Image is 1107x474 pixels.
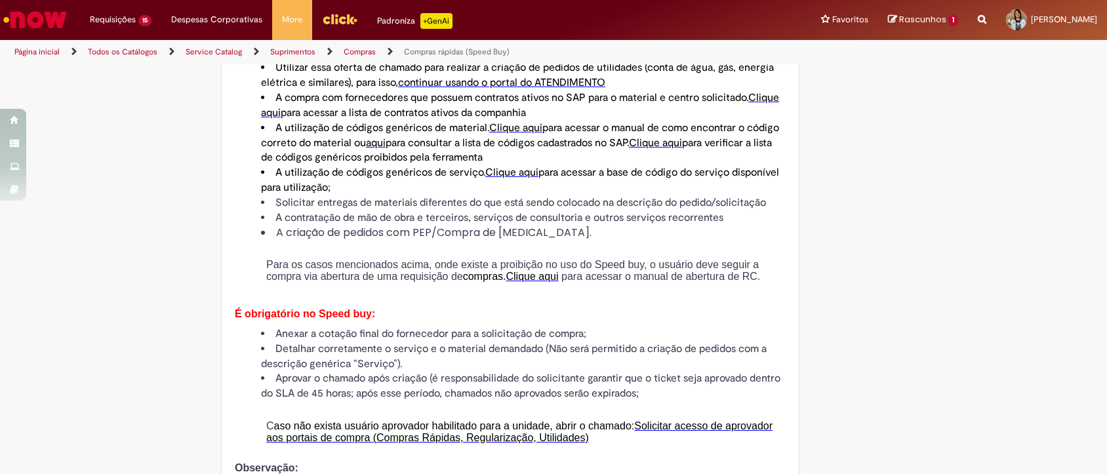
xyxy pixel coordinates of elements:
[266,421,773,443] a: Solicitar acesso de aprovador aos portais de compra (Compras Rápidas, Regularização, Utilidades)
[489,121,542,134] a: Clique aqui
[261,195,786,210] li: Solicitar entregas de materiais diferentes do que está sendo colocado na descrição do pedido/soli...
[899,13,946,26] span: Rascunhos
[888,14,958,26] a: Rascunhos
[344,47,376,57] a: Compras
[948,14,958,26] span: 1
[270,47,315,57] a: Suprimentos
[404,47,510,57] a: Compras rápidas (Speed Buy)
[261,136,772,165] span: para verificar a lista de códigos genéricos proibidos pela ferramenta
[398,76,605,89] a: continuar usando o portal do ATENDIMENTO
[420,13,453,29] p: +GenAi
[366,136,386,149] a: aqui
[261,121,786,166] li: A utilização de códigos genéricos de material.
[261,91,779,119] a: Clique aqui
[629,136,682,149] a: Clique aqui
[561,271,760,282] span: para acessar o manual de abertura de RC.
[261,60,786,90] li: Utilizar essa oferta de chamado para realizar a criação de pedidos de utilidades (conta de água, ...
[266,420,773,443] span: Solicitar acesso de aprovador aos portais de compra (Compras Rápidas, Regularização, Utilidades)
[261,226,786,241] li: A criação de pedidos com PEP/Compra de [MEDICAL_DATA].
[463,271,506,282] span: compras.
[261,165,786,195] li: A utilização de códigos genéricos de serviço.
[266,259,759,282] span: Para os casos mencionados acima, onde existe a proibição no uso do Speed buy, o usuário deve segu...
[138,15,151,26] span: 15
[1,7,69,33] img: ServiceNow
[171,13,262,26] span: Despesas Corporativas
[377,13,453,29] div: Padroniza
[274,420,635,431] span: aso não exista usuário aprovador habilitado para a unidade, abrir o chamado:
[261,371,786,401] li: Aprovar o chamado após criação (é responsabilidade do solicitante garantir que o ticket seja apro...
[186,47,242,57] a: Service Catalog
[10,40,728,64] ul: Trilhas de página
[261,342,786,372] li: Detalhar corretamente o serviço e o material demandado (Não será permitido a criação de pedidos c...
[281,106,526,119] span: para acessar a lista de contratos ativos da companhia
[14,47,60,57] a: Página inicial
[832,13,868,26] span: Favoritos
[261,121,779,149] span: para acessar o manual de como encontrar o código correto do material ou
[261,326,786,342] li: Anexar a cotação final do fornecedor para a solicitação de compra;
[282,13,302,26] span: More
[88,47,157,57] a: Todos os Catálogos
[485,166,538,179] a: Clique aqui
[506,271,559,282] span: Clique aqui
[1031,14,1097,25] span: [PERSON_NAME]
[235,462,298,473] span: Observação:
[322,9,357,29] img: click_logo_yellow_360x200.png
[261,90,786,121] li: A compra com fornecedores que possuem contratos ativos no SAP para o material e centro solicitado.
[90,13,136,26] span: Requisições
[386,136,629,149] span: para consultar a lista de códigos cadastrados no SAP.
[261,210,786,226] li: A contratação de mão de obra e terceiros, serviços de consultoria e outros serviços recorrentes
[266,420,274,431] span: C
[506,271,559,282] a: Clique aqui
[235,308,375,319] span: É obrigatório no Speed buy:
